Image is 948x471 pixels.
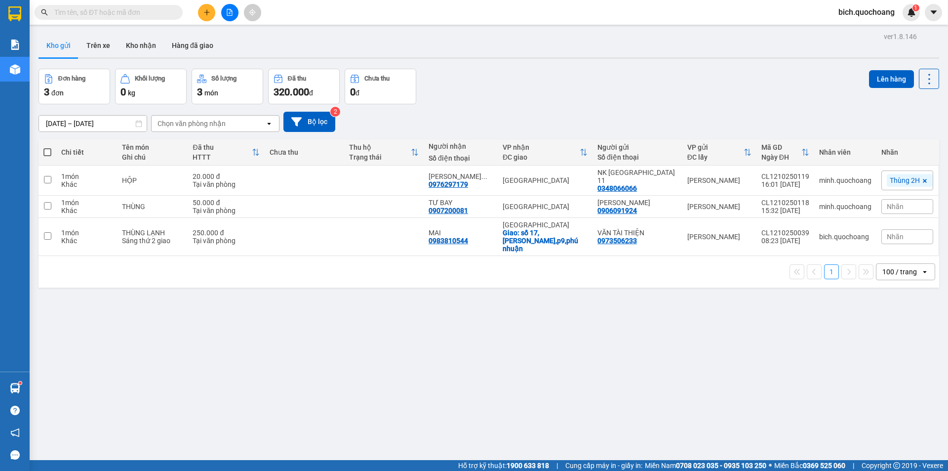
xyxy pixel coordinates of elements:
[824,264,839,279] button: 1
[914,4,917,11] span: 1
[193,180,259,188] div: Tại văn phòng
[761,199,809,207] div: CL1210250118
[265,120,273,128] svg: open
[803,462,845,470] strong: 0369 525 060
[122,237,183,245] div: Sáng thứ 2 giao
[929,8,938,17] span: caret-down
[597,143,677,151] div: Người gửi
[565,460,642,471] span: Cung cấp máy in - giấy in:
[10,383,20,393] img: warehouse-icon
[288,75,306,82] div: Đã thu
[122,176,183,184] div: HỘP
[597,207,637,214] div: 0906091924
[135,75,165,82] div: Khối lượng
[761,153,801,161] div: Ngày ĐH
[597,199,677,207] div: NGUYỄN NGỌC PHƯỢNG
[819,148,871,156] div: Nhân viên
[268,69,340,104] button: Đã thu320.000đ
[204,89,218,97] span: món
[682,139,756,166] th: Toggle SortBy
[8,6,21,21] img: logo-vxr
[10,450,20,460] span: message
[61,148,112,156] div: Chi tiết
[61,199,112,207] div: 1 món
[188,139,264,166] th: Toggle SortBy
[503,229,588,253] div: Giao: số 17,đào duy anh,p9,phú nhuận
[249,9,256,16] span: aim
[429,207,468,214] div: 0907200081
[350,86,355,98] span: 0
[122,143,183,151] div: Tên món
[309,89,313,97] span: đ
[10,406,20,415] span: question-circle
[193,229,259,237] div: 250.000 đ
[507,462,549,470] strong: 1900 633 818
[830,6,903,18] span: bich.quochoang
[429,154,493,162] div: Số điện thoại
[41,9,48,16] span: search
[819,203,871,211] div: minh.quochoang
[44,86,49,98] span: 3
[122,203,183,211] div: THÙNG
[819,233,871,241] div: bich.quochoang
[884,31,917,42] div: ver 1.8.146
[61,172,112,180] div: 1 món
[687,203,751,211] div: [PERSON_NAME]
[54,7,171,18] input: Tìm tên, số ĐT hoặc mã đơn
[349,143,411,151] div: Thu hộ
[503,143,580,151] div: VP nhận
[344,139,424,166] th: Toggle SortBy
[429,237,468,245] div: 0983810544
[597,184,637,192] div: 0348066066
[164,34,221,57] button: Hàng đã giao
[270,148,339,156] div: Chưa thu
[203,9,210,16] span: plus
[687,233,751,241] div: [PERSON_NAME]
[10,40,20,50] img: solution-icon
[498,139,592,166] th: Toggle SortBy
[158,119,226,128] div: Chọn văn phòng nhận
[193,199,259,207] div: 50.000 đ
[61,229,112,237] div: 1 món
[192,69,263,104] button: Số lượng3món
[79,34,118,57] button: Trên xe
[890,176,920,185] span: Thùng 2H
[597,153,677,161] div: Số điện thoại
[39,116,147,131] input: Select a date range.
[355,89,359,97] span: đ
[503,203,588,211] div: [GEOGRAPHIC_DATA]
[761,172,809,180] div: CL1210250119
[429,142,493,150] div: Người nhận
[197,86,202,98] span: 3
[274,86,309,98] span: 320.000
[893,462,900,469] span: copyright
[597,237,637,245] div: 0973506233
[761,143,801,151] div: Mã GD
[128,89,135,97] span: kg
[597,169,677,184] div: NK SÀI GÒN 11
[193,207,259,214] div: Tại văn phòng
[122,229,183,237] div: THÙNG LẠNH
[61,180,112,188] div: Khác
[774,460,845,471] span: Miền Bắc
[481,172,487,180] span: ...
[51,89,64,97] span: đơn
[887,233,904,241] span: Nhãn
[221,4,238,21] button: file-add
[887,203,904,211] span: Nhãn
[921,268,929,276] svg: open
[853,460,854,471] span: |
[39,34,79,57] button: Kho gửi
[556,460,558,471] span: |
[429,199,493,207] div: TƯ BAY
[761,207,809,214] div: 15:32 [DATE]
[458,460,549,471] span: Hỗ trợ kỹ thuật:
[597,229,677,237] div: VĂN TÀI THIỆN
[912,4,919,11] sup: 1
[193,237,259,245] div: Tại văn phòng
[330,107,340,117] sup: 2
[687,153,744,161] div: ĐC lấy
[687,143,744,151] div: VP gửi
[345,69,416,104] button: Chưa thu0đ
[503,153,580,161] div: ĐC giao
